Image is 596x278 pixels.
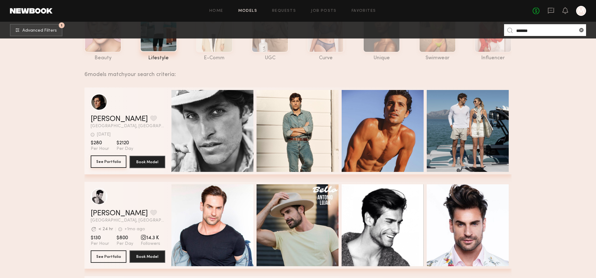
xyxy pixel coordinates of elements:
[130,156,165,168] button: Book Model
[116,235,133,241] span: $800
[98,227,113,231] div: < 24 hr
[576,6,586,16] a: M
[91,115,148,123] a: [PERSON_NAME]
[10,24,62,36] button: 1Advanced Filters
[196,56,233,61] div: e-comm
[116,146,133,152] span: Per Day
[352,9,376,13] a: Favorites
[91,124,165,128] span: [GEOGRAPHIC_DATA], [GEOGRAPHIC_DATA]
[22,29,57,33] span: Advanced Filters
[84,65,507,78] div: 6 models match your search criteria:
[91,218,165,223] span: [GEOGRAPHIC_DATA], [GEOGRAPHIC_DATA]
[272,9,296,13] a: Requests
[252,56,289,61] div: UGC
[84,56,121,61] div: beauty
[419,56,456,61] div: swimwear
[91,155,126,168] button: See Portfolio
[97,132,111,137] div: [DATE]
[91,210,148,217] a: [PERSON_NAME]
[91,241,109,247] span: Per Hour
[311,9,337,13] a: Job Posts
[141,241,160,247] span: Followers
[91,235,109,241] span: $130
[140,56,177,61] div: lifestyle
[363,56,400,61] div: unique
[475,56,512,61] div: influencer
[91,250,126,263] button: See Portfolio
[307,56,344,61] div: curve
[238,9,257,13] a: Models
[130,250,165,263] button: Book Model
[125,227,145,231] div: +1mo ago
[61,24,62,27] span: 1
[116,140,133,146] span: $2120
[91,140,109,146] span: $280
[116,241,133,247] span: Per Day
[141,235,160,241] span: 14.3 K
[91,146,109,152] span: Per Hour
[209,9,223,13] a: Home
